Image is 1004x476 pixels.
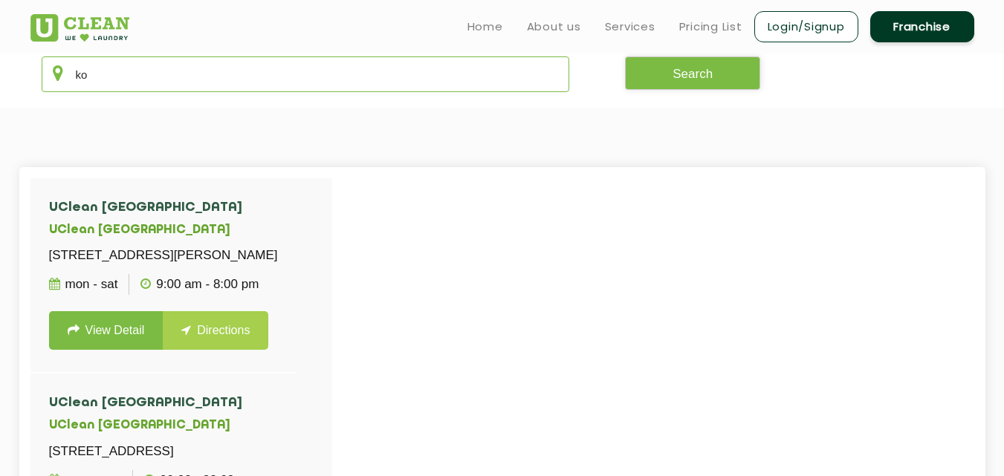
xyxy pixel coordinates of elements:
[754,11,858,42] a: Login/Signup
[49,311,163,350] a: View Detail
[49,396,269,411] h4: UClean [GEOGRAPHIC_DATA]
[163,311,268,350] a: Directions
[679,18,742,36] a: Pricing List
[30,14,129,42] img: UClean Laundry and Dry Cleaning
[49,274,118,295] p: Mon - Sat
[140,274,259,295] p: 9:00 AM - 8:00 PM
[467,18,503,36] a: Home
[49,419,269,433] h5: UClean [GEOGRAPHIC_DATA]
[49,441,269,462] p: [STREET_ADDRESS]
[49,200,278,215] h4: UClean [GEOGRAPHIC_DATA]
[49,224,278,238] h5: UClean [GEOGRAPHIC_DATA]
[870,11,974,42] a: Franchise
[527,18,581,36] a: About us
[605,18,655,36] a: Services
[49,245,278,266] p: [STREET_ADDRESS][PERSON_NAME]
[42,56,570,92] input: Enter city/area/pin Code
[625,56,760,90] button: Search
